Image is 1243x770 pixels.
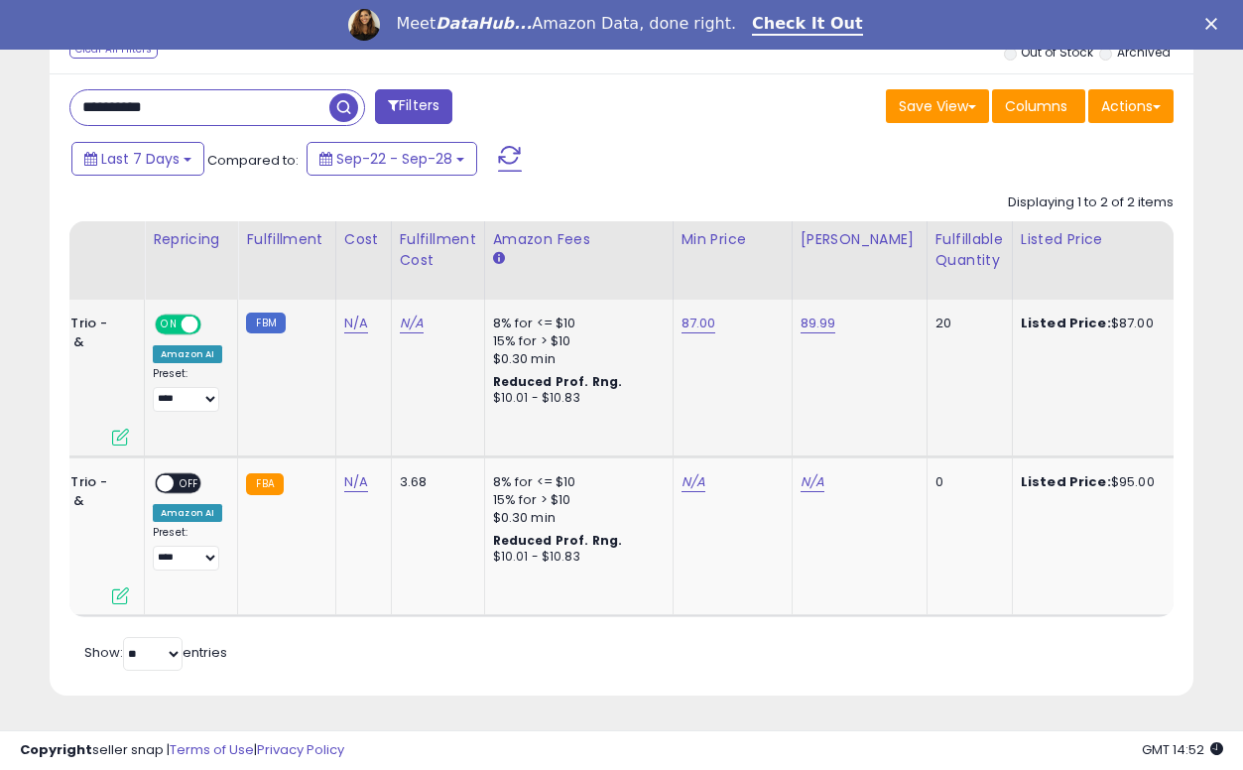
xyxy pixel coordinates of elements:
[344,314,368,333] a: N/A
[344,229,383,250] div: Cost
[992,89,1085,123] button: Columns
[153,367,222,412] div: Preset:
[400,473,469,491] div: 3.68
[493,549,658,566] div: $10.01 - $10.83
[348,9,380,41] img: Profile image for Georgie
[493,229,665,250] div: Amazon Fees
[493,350,658,368] div: $0.30 min
[1021,472,1111,491] b: Listed Price:
[153,504,222,522] div: Amazon AI
[1021,315,1185,332] div: $87.00
[493,491,658,509] div: 15% for > $10
[246,473,283,495] small: FBA
[246,313,285,333] small: FBM
[84,643,227,662] span: Show: entries
[1117,44,1171,61] label: Archived
[935,229,1004,271] div: Fulfillable Quantity
[396,14,736,34] div: Meet Amazon Data, done right.
[153,345,222,363] div: Amazon AI
[400,229,476,271] div: Fulfillment Cost
[752,14,863,36] a: Check It Out
[1088,89,1174,123] button: Actions
[170,740,254,759] a: Terms of Use
[71,142,204,176] button: Last 7 Days
[198,317,230,333] span: OFF
[307,142,477,176] button: Sep-22 - Sep-28
[935,315,997,332] div: 20
[246,229,326,250] div: Fulfillment
[682,314,716,333] a: 87.00
[20,740,92,759] strong: Copyright
[1142,740,1223,759] span: 2025-10-7 14:52 GMT
[157,317,182,333] span: ON
[886,89,989,123] button: Save View
[20,741,344,760] div: seller snap | |
[1021,314,1111,332] b: Listed Price:
[1021,229,1192,250] div: Listed Price
[153,229,229,250] div: Repricing
[153,526,222,571] div: Preset:
[493,390,658,407] div: $10.01 - $10.83
[257,740,344,759] a: Privacy Policy
[400,314,424,333] a: N/A
[493,373,623,390] b: Reduced Prof. Rng.
[1008,193,1174,212] div: Displaying 1 to 2 of 2 items
[207,151,299,170] span: Compared to:
[682,472,705,492] a: N/A
[935,473,997,491] div: 0
[336,149,452,169] span: Sep-22 - Sep-28
[493,250,505,268] small: Amazon Fees.
[375,89,452,124] button: Filters
[435,14,532,33] i: DataHub...
[344,472,368,492] a: N/A
[493,473,658,491] div: 8% for <= $10
[801,229,919,250] div: [PERSON_NAME]
[493,332,658,350] div: 15% for > $10
[1021,473,1185,491] div: $95.00
[801,314,836,333] a: 89.99
[1205,18,1225,30] div: Close
[493,509,658,527] div: $0.30 min
[101,149,180,169] span: Last 7 Days
[682,229,784,250] div: Min Price
[493,315,658,332] div: 8% for <= $10
[1021,44,1093,61] label: Out of Stock
[174,475,205,492] span: OFF
[801,472,824,492] a: N/A
[1005,96,1067,116] span: Columns
[493,532,623,549] b: Reduced Prof. Rng.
